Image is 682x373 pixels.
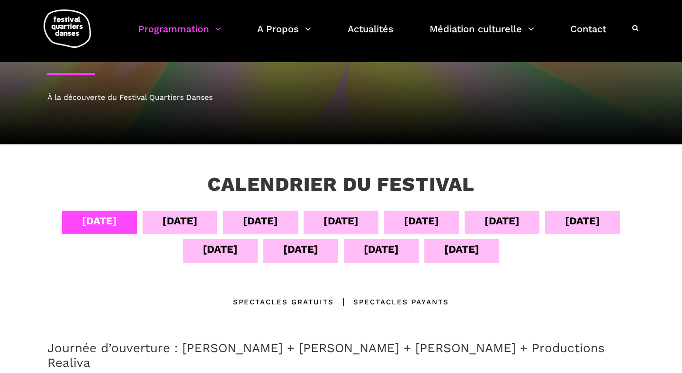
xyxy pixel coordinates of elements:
div: [DATE] [364,241,399,258]
a: Contact [570,21,606,49]
div: À la découverte du Festival Quartiers Danses [47,91,635,104]
div: [DATE] [565,213,600,229]
div: [DATE] [283,241,318,258]
a: Médiation culturelle [430,21,534,49]
h3: Calendrier du festival [207,173,475,196]
div: [DATE] [485,213,520,229]
div: [DATE] [243,213,278,229]
a: Actualités [348,21,394,49]
div: [DATE] [404,213,439,229]
div: [DATE] [323,213,359,229]
a: Programmation [138,21,221,49]
div: [DATE] [82,213,117,229]
img: logo-fqd-med [44,9,91,48]
div: Spectacles gratuits [233,296,334,308]
div: [DATE] [444,241,479,258]
a: A Propos [257,21,311,49]
div: [DATE] [162,213,197,229]
a: Journée d’ouverture : [PERSON_NAME] + [PERSON_NAME] + [PERSON_NAME] + Productions Realiva [47,341,605,370]
div: Spectacles Payants [334,296,449,308]
div: [DATE] [203,241,238,258]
